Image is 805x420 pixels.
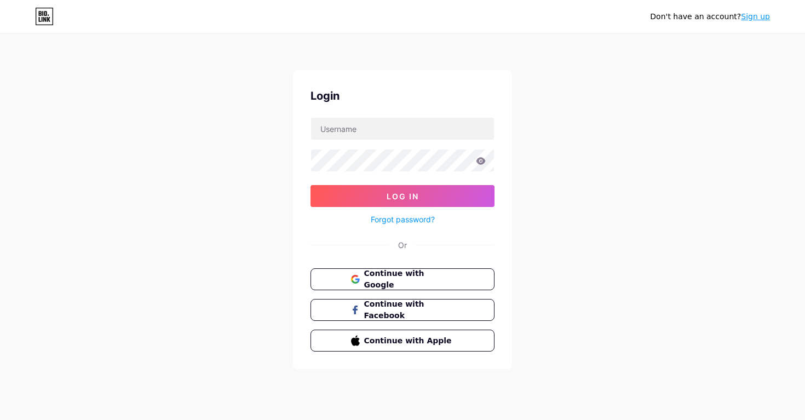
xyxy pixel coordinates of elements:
[364,268,455,291] span: Continue with Google
[311,118,494,140] input: Username
[311,88,495,104] div: Login
[387,192,419,201] span: Log In
[311,268,495,290] button: Continue with Google
[311,185,495,207] button: Log In
[364,335,455,347] span: Continue with Apple
[398,239,407,251] div: Or
[364,298,455,321] span: Continue with Facebook
[371,214,435,225] a: Forgot password?
[311,299,495,321] button: Continue with Facebook
[311,330,495,352] button: Continue with Apple
[650,11,770,22] div: Don't have an account?
[741,12,770,21] a: Sign up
